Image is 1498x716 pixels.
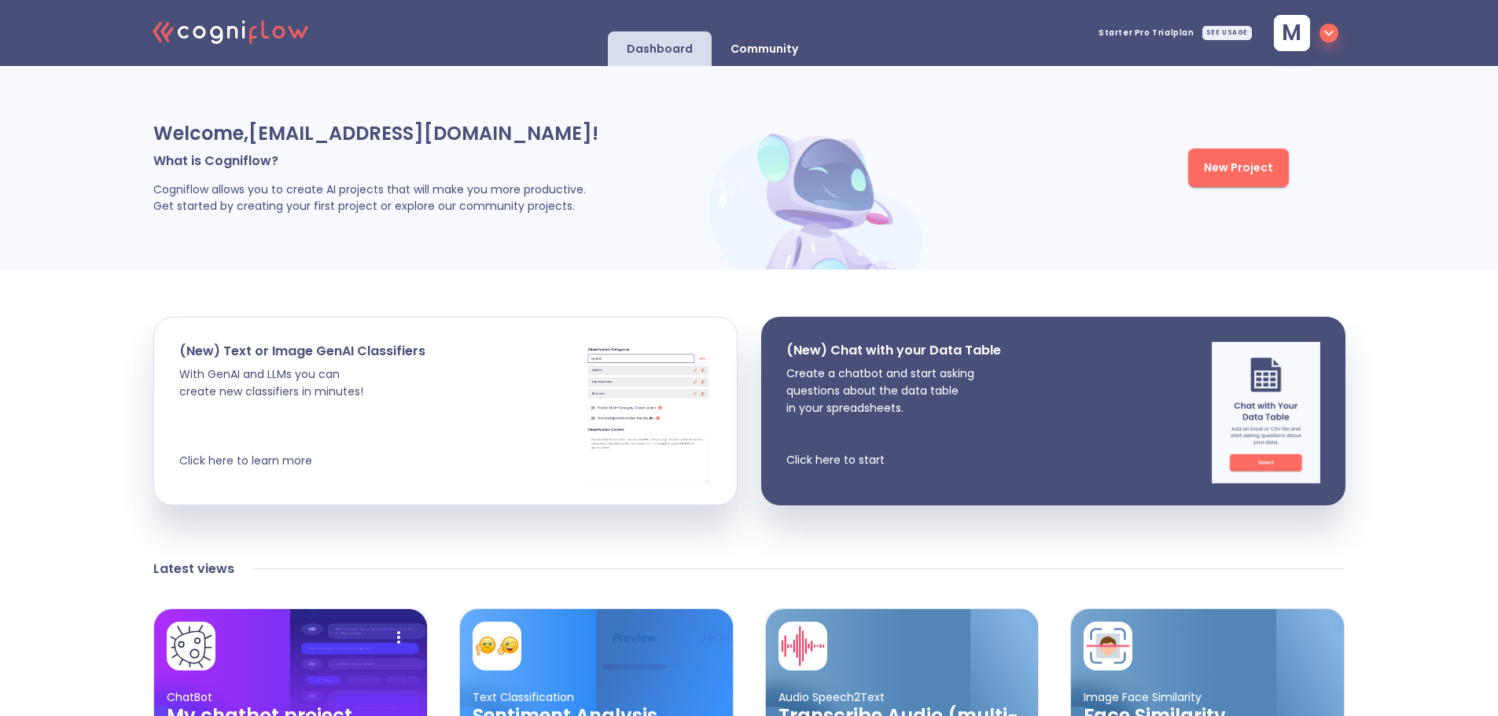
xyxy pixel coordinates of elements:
[153,182,704,215] p: Cogniflow allows you to create AI projects that will make you more productive. Get started by cre...
[778,690,1026,705] p: Audio Speech2Text
[1282,22,1301,44] span: m
[179,343,425,359] p: (New) Text or Image GenAI Classifiers
[704,120,932,270] img: header robot
[167,690,414,705] p: ChatBot
[781,624,825,668] img: card avatar
[1188,149,1289,187] button: New Project
[169,624,213,668] img: card avatar
[153,121,704,146] p: Welcome, [EMAIL_ADDRESS][DOMAIN_NAME] !
[1212,342,1320,483] img: chat img
[1204,158,1273,178] span: New Project
[1261,10,1345,56] button: m
[153,152,704,169] p: What is Cogniflow?
[1086,624,1130,668] img: card avatar
[731,42,798,57] p: Community
[1202,26,1252,40] div: SEE USAGE
[1099,29,1194,37] span: Starter Pro Trial plan
[473,690,720,705] p: Text Classification
[786,342,1001,358] p: (New) Chat with your Data Table
[627,42,693,57] p: Dashboard
[153,561,234,577] h4: Latest views
[179,365,425,469] p: With GenAI and LLMs you can create new classifiers in minutes! Click here to learn more
[585,343,712,484] img: cards stack img
[786,365,1001,468] p: Create a chatbot and start asking questions about the data table in your spreadsheets. Click here...
[1084,690,1331,705] p: Image Face Similarity
[475,624,519,668] img: card avatar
